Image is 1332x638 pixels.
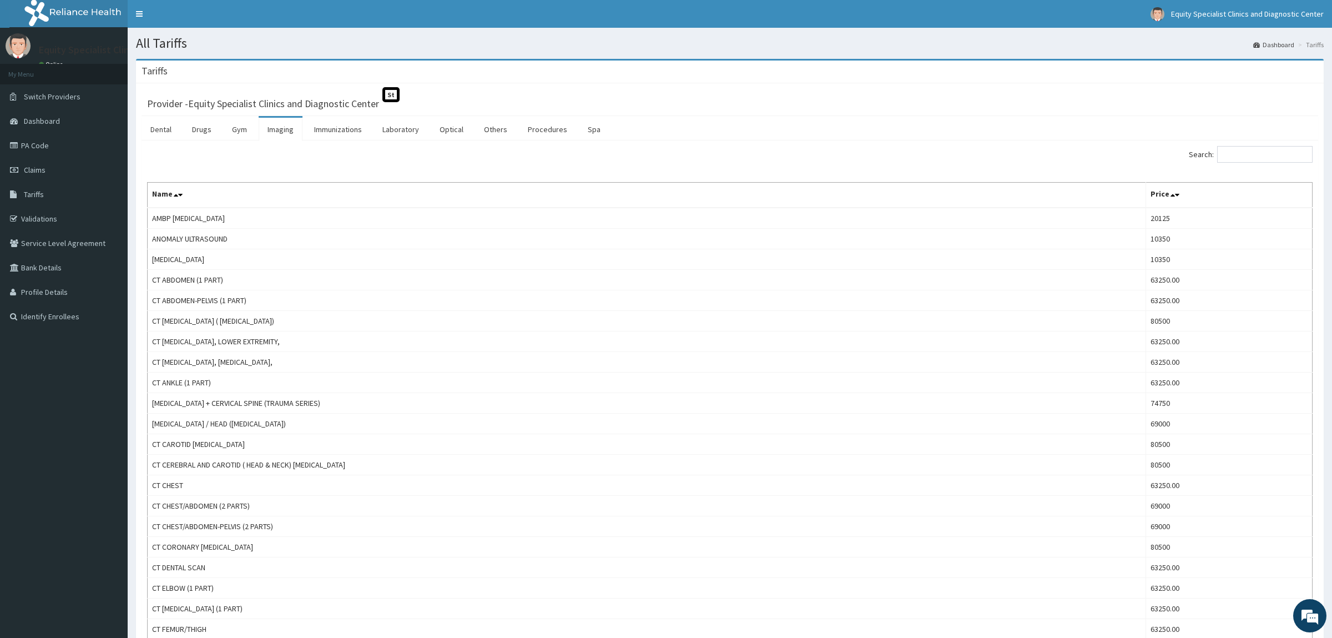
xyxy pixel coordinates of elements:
td: 80500 [1146,537,1312,557]
span: We're online! [64,140,153,252]
span: Equity Specialist Clinics and Diagnostic Center [1171,9,1324,19]
td: ANOMALY ULTRASOUND [148,229,1146,249]
label: Search: [1189,146,1313,163]
td: 63250.00 [1146,373,1312,393]
td: 63250.00 [1146,290,1312,311]
span: Tariffs [24,189,44,199]
td: CT CORONARY [MEDICAL_DATA] [148,537,1146,557]
td: AMBP [MEDICAL_DATA] [148,208,1146,229]
td: 74750 [1146,393,1312,414]
img: d_794563401_company_1708531726252_794563401 [21,56,45,83]
td: 80500 [1146,434,1312,455]
td: [MEDICAL_DATA] + CERVICAL SPINE (TRAUMA SERIES) [148,393,1146,414]
td: CT CAROTID [MEDICAL_DATA] [148,434,1146,455]
td: CT ELBOW (1 PART) [148,578,1146,599]
a: Procedures [519,118,576,141]
td: 69000 [1146,516,1312,537]
a: Spa [579,118,609,141]
li: Tariffs [1295,40,1324,49]
a: Others [475,118,516,141]
img: User Image [1151,7,1164,21]
img: User Image [6,33,31,58]
td: CT ANKLE (1 PART) [148,373,1146,393]
td: CT DENTAL SCAN [148,557,1146,578]
p: Equity Specialist Clinics and Diagnostic Center [39,45,240,55]
td: CT [MEDICAL_DATA], [MEDICAL_DATA], [148,352,1146,373]
span: Switch Providers [24,92,80,102]
textarea: Type your message and hit 'Enter' [6,303,211,342]
td: CT CHEST/ABDOMEN-PELVIS (2 PARTS) [148,516,1146,537]
td: 63250.00 [1146,557,1312,578]
td: 63250.00 [1146,475,1312,496]
a: Online [39,61,65,68]
td: 63250.00 [1146,578,1312,599]
td: [MEDICAL_DATA] / HEAD ([MEDICAL_DATA]) [148,414,1146,434]
td: 69000 [1146,414,1312,434]
th: Name [148,183,1146,208]
td: 80500 [1146,311,1312,331]
td: 63250.00 [1146,331,1312,352]
div: Chat with us now [58,62,186,77]
div: Minimize live chat window [182,6,209,32]
h3: Tariffs [142,66,168,76]
h1: All Tariffs [136,36,1324,51]
td: [MEDICAL_DATA] [148,249,1146,270]
td: 63250.00 [1146,599,1312,619]
td: CT [MEDICAL_DATA] (1 PART) [148,599,1146,619]
td: 20125 [1146,208,1312,229]
td: CT ABDOMEN (1 PART) [148,270,1146,290]
td: 10350 [1146,229,1312,249]
a: Gym [223,118,256,141]
a: Dental [142,118,180,141]
td: 63250.00 [1146,270,1312,290]
span: Dashboard [24,116,60,126]
a: Drugs [183,118,220,141]
td: CT CHEST [148,475,1146,496]
td: 69000 [1146,496,1312,516]
span: Claims [24,165,46,175]
a: Dashboard [1253,40,1294,49]
td: CT CEREBRAL AND CAROTID ( HEAD & NECK) [MEDICAL_DATA] [148,455,1146,475]
a: Optical [431,118,472,141]
td: CT [MEDICAL_DATA], LOWER EXTREMITY, [148,331,1146,352]
h3: Provider - Equity Specialist Clinics and Diagnostic Center [147,99,379,109]
a: Imaging [259,118,302,141]
span: St [382,87,400,102]
td: CT [MEDICAL_DATA] ( [MEDICAL_DATA]) [148,311,1146,331]
a: Immunizations [305,118,371,141]
td: CT ABDOMEN-PELVIS (1 PART) [148,290,1146,311]
td: 63250.00 [1146,352,1312,373]
td: CT CHEST/ABDOMEN (2 PARTS) [148,496,1146,516]
a: Laboratory [374,118,428,141]
input: Search: [1217,146,1313,163]
th: Price [1146,183,1312,208]
td: 80500 [1146,455,1312,475]
td: 10350 [1146,249,1312,270]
